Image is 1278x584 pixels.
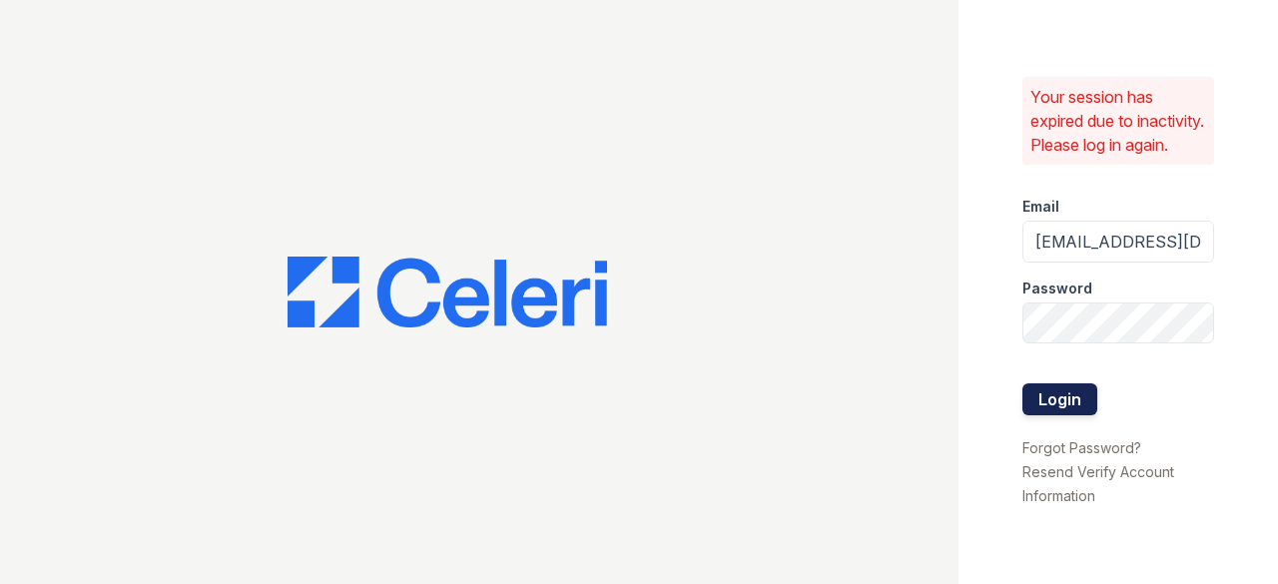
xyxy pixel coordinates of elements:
[1022,463,1174,504] a: Resend Verify Account Information
[288,257,607,328] img: CE_Logo_Blue-a8612792a0a2168367f1c8372b55b34899dd931a85d93a1a3d3e32e68fde9ad4.png
[1030,85,1206,157] p: Your session has expired due to inactivity. Please log in again.
[1022,439,1141,456] a: Forgot Password?
[1022,197,1059,217] label: Email
[1022,279,1092,298] label: Password
[1022,383,1097,415] button: Login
